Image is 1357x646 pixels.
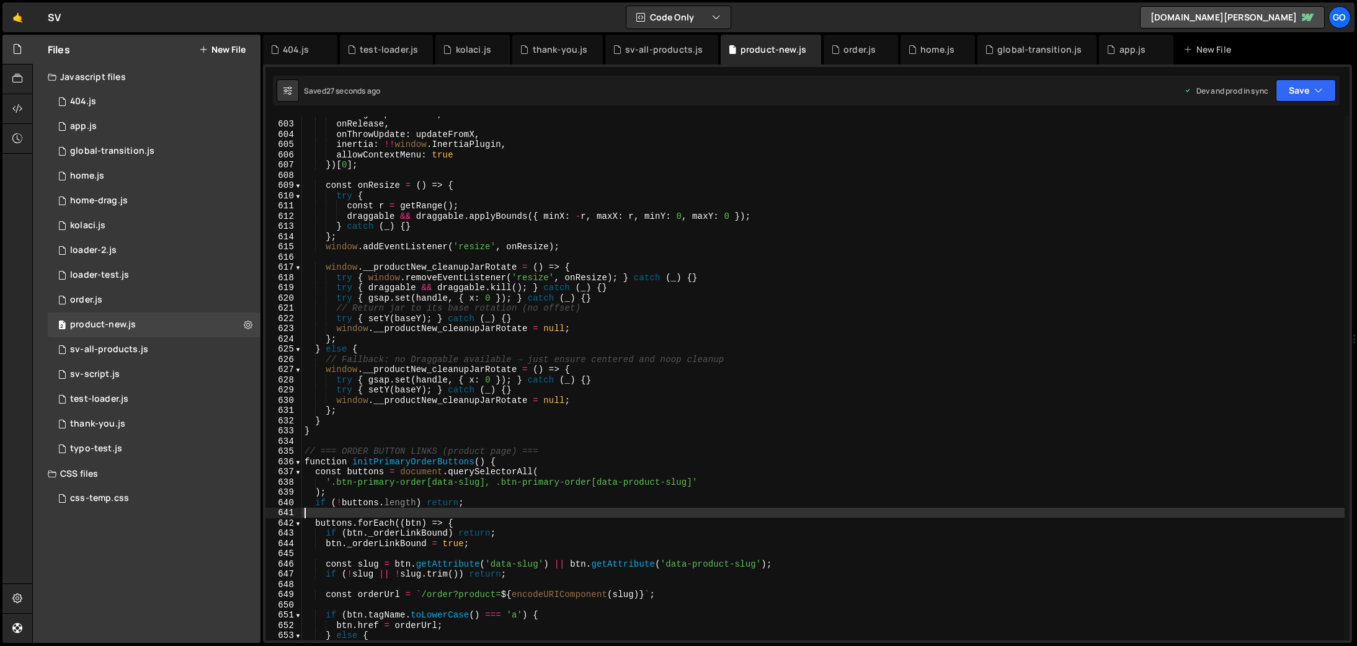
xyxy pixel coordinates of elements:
div: CSS files [33,461,260,486]
div: 615 [265,242,302,252]
span: 2 [58,321,66,331]
button: Code Only [626,6,731,29]
a: go [1328,6,1351,29]
div: 629 [265,385,302,396]
div: 616 [265,252,302,263]
div: 646 [265,559,302,570]
div: 623 [265,324,302,334]
div: thank-you.js [533,43,588,56]
div: home.js [920,43,954,56]
div: 14248/38890.js [48,164,260,188]
div: 632 [265,416,302,427]
div: 612 [265,211,302,222]
div: 613 [265,221,302,232]
div: test-loader.js [360,43,418,56]
div: 639 [265,487,302,498]
div: Javascript files [33,64,260,89]
div: 14248/39945.js [48,312,260,337]
div: Dev and prod in sync [1184,86,1268,96]
div: 631 [265,405,302,416]
div: home-drag.js [70,195,128,206]
div: order.js [70,294,102,306]
div: 627 [265,365,302,375]
div: test-loader.js [70,394,128,405]
div: 608 [265,170,302,181]
div: Saved [304,86,380,96]
h2: Files [48,43,70,56]
div: 609 [265,180,302,191]
div: 645 [265,549,302,559]
button: New File [199,45,246,55]
div: 621 [265,303,302,314]
div: 644 [265,539,302,549]
div: 622 [265,314,302,324]
div: 625 [265,344,302,355]
div: 14248/42526.js [48,238,260,263]
div: 404.js [283,43,309,56]
a: [DOMAIN_NAME][PERSON_NAME] [1140,6,1325,29]
div: 650 [265,600,302,611]
div: 14248/36561.js [48,362,260,387]
div: loader-2.js [70,245,117,256]
div: 27 seconds ago [326,86,380,96]
div: product-new.js [741,43,806,56]
div: 641 [265,508,302,518]
div: 620 [265,293,302,304]
div: 604 [265,130,302,140]
div: 605 [265,139,302,150]
div: 14248/38037.css [48,486,260,511]
div: 404.js [70,96,96,107]
div: 14248/42099.js [48,412,260,436]
div: app.js [1119,43,1146,56]
div: 619 [265,283,302,293]
div: global-transition.js [70,146,154,157]
div: 640 [265,498,302,508]
div: 628 [265,375,302,386]
div: loader-test.js [70,270,129,281]
div: 638 [265,477,302,488]
div: 607 [265,160,302,170]
div: order.js [843,43,876,56]
div: 634 [265,436,302,447]
div: 618 [265,273,302,283]
div: 633 [265,426,302,436]
div: sv-all-products.js [70,344,148,355]
div: 14248/40457.js [48,188,260,213]
div: 610 [265,191,302,201]
div: product-new.js [70,319,136,330]
a: 🤙 [2,2,33,32]
div: 643 [265,528,302,539]
div: 14248/36682.js [48,337,260,362]
div: New File [1183,43,1235,56]
div: 630 [265,396,302,406]
div: app.js [70,121,97,132]
div: global-transition.js [997,43,1082,56]
div: 626 [265,355,302,365]
button: Save [1276,79,1336,102]
div: typo-test.js [70,443,122,454]
div: 603 [265,119,302,130]
div: SV [48,10,61,25]
div: sv-all-products.js [625,43,703,56]
div: 14248/42454.js [48,263,260,288]
div: 14248/41685.js [48,139,260,164]
div: home.js [70,170,104,182]
div: 624 [265,334,302,345]
div: kolaci.js [70,220,105,231]
div: kolaci.js [456,43,491,56]
div: 635 [265,446,302,457]
div: 14248/43355.js [48,436,260,461]
div: 637 [265,467,302,477]
div: css-temp.css [70,493,129,504]
div: 647 [265,569,302,580]
div: 653 [265,631,302,641]
div: 649 [265,590,302,600]
div: 636 [265,457,302,467]
div: 14248/38152.js [48,114,260,139]
div: 14248/46532.js [48,89,260,114]
div: 614 [265,232,302,242]
div: 611 [265,201,302,211]
div: 606 [265,150,302,161]
div: 617 [265,262,302,273]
